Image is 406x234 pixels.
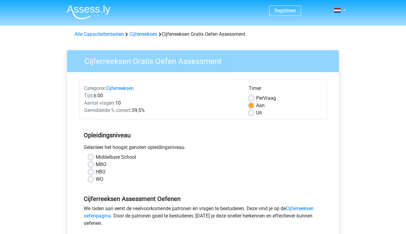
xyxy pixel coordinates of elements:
[96,176,103,183] label: WO
[77,54,334,66] h3: Cijferreeksen Gratis Oefen Assessment
[249,85,322,95] div: Timer
[274,8,296,13] a: Registreer
[106,85,134,91] a: Cijferreeksen
[256,102,265,109] label: Aan
[96,154,136,161] label: Middelbare School
[67,5,110,19] img: Assessly
[84,129,322,141] h5: Opleidingsniveau
[256,95,263,101] span: Per
[129,31,157,37] a: Cijferreeksen
[72,31,334,38] div: Cijferreeksen Gratis Oefen Assessment
[84,100,115,106] span: Aantal vragen:
[79,92,244,99] div: 6:00
[79,99,244,107] div: 10
[256,95,276,102] label: Vraag
[84,93,94,98] span: Tijd:
[79,205,327,229] div: We raden aan eerst de veelvoorkomende patronen en vragen te bestuderen. Deze vind je op de . Door...
[96,161,106,168] label: MBO
[79,107,244,114] div: 59,5%
[84,85,106,91] span: Categorie:
[79,144,327,154] div: Selecteer het hoogst genoten opleidingsniveau.
[256,109,262,117] label: Uit
[96,168,105,176] label: HBO
[84,107,132,113] span: Gemiddelde % correct:
[84,195,322,202] h5: Cijferreeksen Assessment Oefenen
[75,31,124,37] a: Alle Capaciteitentesten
